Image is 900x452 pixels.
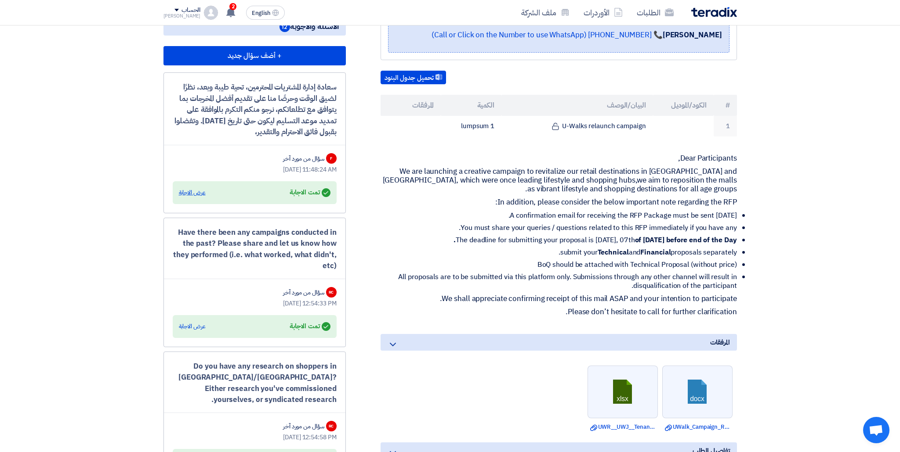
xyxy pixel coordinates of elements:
a: الأوردرات [577,2,630,23]
div: تمت الاجابة [290,187,330,199]
th: البيان/الوصف [501,95,653,116]
p: In addition, please consider the below important note regarding the RFP: [381,198,737,207]
div: سؤال من مورد آخر [283,288,324,297]
li: All proposals are to be submitted via this platform only. Submissions through any other channel w... [388,273,737,290]
span: المرفقات [710,337,729,347]
div: الحساب [181,7,200,14]
div: RC [326,421,337,431]
div: سؤال من مورد آخر [283,154,324,163]
li: submit your and proposals separately. [388,248,737,257]
div: سعادة إدارة المشتريات المحترمين، تحية طيبة وبعد، نظرًا لضيق الوقت وحرصًا منا على تقديم أفضل المخر... [173,82,337,138]
button: + أضف سؤال جديد [163,46,346,65]
td: 1 [714,116,737,136]
strong: Technical [598,247,629,258]
th: الكود/الموديل [653,95,714,116]
div: تمت الاجابة [290,320,330,333]
div: سؤال من مورد آخر [283,422,324,431]
p: Please don’t hesitate to call for further clarification. [381,308,737,316]
p: We are launching a creative campaign to revitalize our retail destinations in [GEOGRAPHIC_DATA] a... [381,167,737,194]
th: # [714,95,737,116]
div: F [326,153,337,164]
li: The deadline for submitting your proposal is [DATE], 07th [388,236,737,244]
div: [DATE] 12:54:33 PM [173,299,337,308]
div: [DATE] 12:54:58 PM [173,433,337,442]
strong: [PERSON_NAME] [663,29,722,40]
p: Dear Participants, [381,154,737,163]
span: 2 [229,3,236,10]
img: Teradix logo [691,7,737,17]
strong: of [DATE] before end of the Day. [454,235,737,245]
a: UWalk_Campaign_RFP.docx [665,423,730,431]
button: تحميل جدول البنود [381,71,446,85]
div: عرض الاجابة [179,188,206,197]
span: English [252,10,270,16]
p: We shall appreciate confirming receipt of this mail ASAP and your intention to participate. [381,294,737,303]
a: UWR__UWJ__Tenant_list.xlsx [590,423,655,431]
li: BoQ should be attached with Technical Proposal (without price) [388,260,737,269]
div: Have there been any campaigns conducted in the past? Please share and let us know how they perfor... [173,227,337,272]
th: الكمية [441,95,501,116]
div: Open chat [863,417,889,443]
div: عرض الاجابة [179,322,206,331]
td: U-Walks relaunch campaign [501,116,653,136]
td: 1 lumpsum [441,116,501,136]
span: الأسئلة والأجوبة [279,21,339,32]
li: You must share your queries / questions related to this RFP immediately if you have any. [388,223,737,232]
div: RC [326,287,337,298]
div: Do you have any research on shoppers in [GEOGRAPHIC_DATA]/[GEOGRAPHIC_DATA]? Either research you'... [173,361,337,405]
a: ملف الشركة [514,2,577,23]
button: English [246,6,285,20]
img: profile_test.png [204,6,218,20]
strong: Financial [640,247,671,258]
a: الطلبات [630,2,681,23]
div: [DATE] 11:48:24 AM [173,165,337,174]
span: 12 [279,22,290,32]
a: 📞 [PHONE_NUMBER] (Call or Click on the Number to use WhatsApp) [432,29,663,40]
div: [PERSON_NAME] [163,14,201,18]
th: المرفقات [381,95,441,116]
li: A confirmation email for receiving the RFP Package must be sent [DATE]. [388,211,737,220]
